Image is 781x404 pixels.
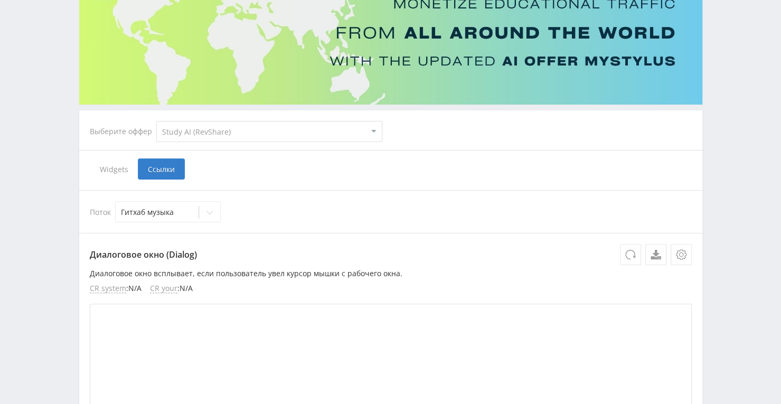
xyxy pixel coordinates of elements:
li: : N/A [90,284,142,293]
span: CR your [150,284,177,293]
p: Диалоговое окно (Dialog) [90,244,692,265]
button: Обновить [620,244,641,265]
p: Диалоговое окно всплывает, если пользователь увел курсор мышки с рабочего окна. [90,269,692,278]
div: Поток [90,201,692,222]
a: Скачать [645,244,666,265]
div: Выберите оффер [90,127,156,136]
li: : N/A [150,284,193,293]
button: Настройки [671,244,692,265]
span: CR system [90,284,126,293]
span: Ссылки [138,158,185,180]
span: Widgets [90,158,138,180]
